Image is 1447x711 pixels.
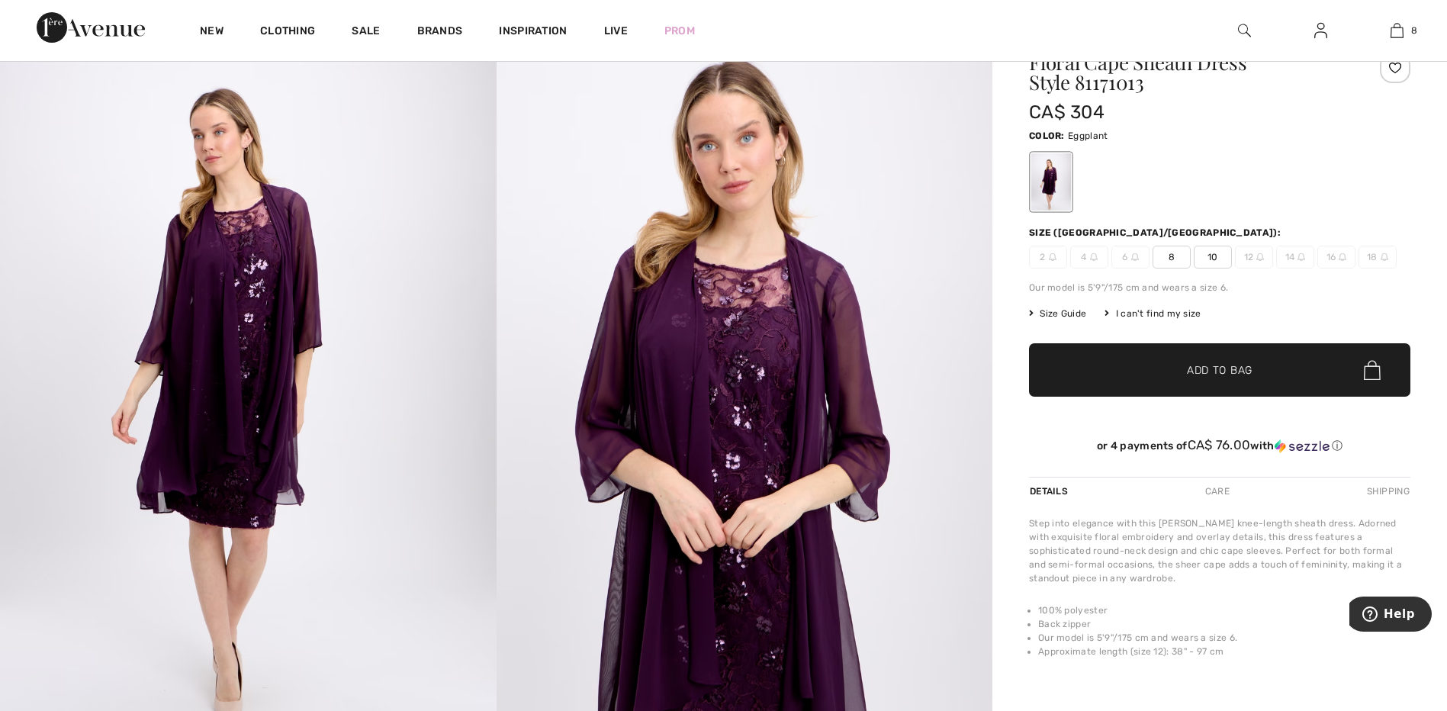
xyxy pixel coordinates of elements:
[1276,246,1314,269] span: 14
[664,23,695,39] a: Prom
[200,24,223,40] a: New
[1029,246,1067,269] span: 2
[1029,53,1347,92] h1: Floral Cape Sheath Dress Style 81171013
[1297,253,1305,261] img: ring-m.svg
[1070,246,1108,269] span: 4
[417,24,463,40] a: Brands
[1275,439,1330,453] img: Sezzle
[1029,130,1065,141] span: Color:
[260,24,315,40] a: Clothing
[1029,438,1410,453] div: or 4 payments of with
[1029,343,1410,397] button: Add to Bag
[1029,281,1410,294] div: Our model is 5'9"/175 cm and wears a size 6.
[1192,478,1243,505] div: Care
[1038,645,1410,658] li: Approximate length (size 12): 38" - 97 cm
[1038,603,1410,617] li: 100% polyester
[1359,246,1397,269] span: 18
[1302,21,1339,40] a: Sign In
[1364,360,1381,380] img: Bag.svg
[1256,253,1264,261] img: ring-m.svg
[1090,253,1098,261] img: ring-m.svg
[499,24,567,40] span: Inspiration
[1029,438,1410,458] div: or 4 payments ofCA$ 76.00withSezzle Click to learn more about Sezzle
[1049,253,1056,261] img: ring-m.svg
[1029,226,1284,240] div: Size ([GEOGRAPHIC_DATA]/[GEOGRAPHIC_DATA]):
[352,24,380,40] a: Sale
[1038,617,1410,631] li: Back zipper
[1339,253,1346,261] img: ring-m.svg
[1391,21,1404,40] img: My Bag
[37,12,145,43] img: 1ère Avenue
[1194,246,1232,269] span: 10
[1153,246,1191,269] span: 8
[1187,362,1252,378] span: Add to Bag
[1381,253,1388,261] img: ring-m.svg
[1188,437,1251,452] span: CA$ 76.00
[1029,516,1410,585] div: Step into elegance with this [PERSON_NAME] knee-length sheath dress. Adorned with exquisite flora...
[1105,307,1201,320] div: I can't find my size
[1068,130,1108,141] span: Eggplant
[1235,246,1273,269] span: 12
[1359,21,1434,40] a: 8
[1031,153,1071,211] div: Eggplant
[1029,478,1072,505] div: Details
[1363,478,1410,505] div: Shipping
[1411,24,1417,37] span: 8
[1029,307,1086,320] span: Size Guide
[1029,101,1105,123] span: CA$ 304
[1317,246,1355,269] span: 16
[1038,631,1410,645] li: Our model is 5'9"/175 cm and wears a size 6.
[1131,253,1139,261] img: ring-m.svg
[1238,21,1251,40] img: search the website
[1111,246,1150,269] span: 6
[1314,21,1327,40] img: My Info
[1349,597,1432,635] iframe: Opens a widget where you can find more information
[604,23,628,39] a: Live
